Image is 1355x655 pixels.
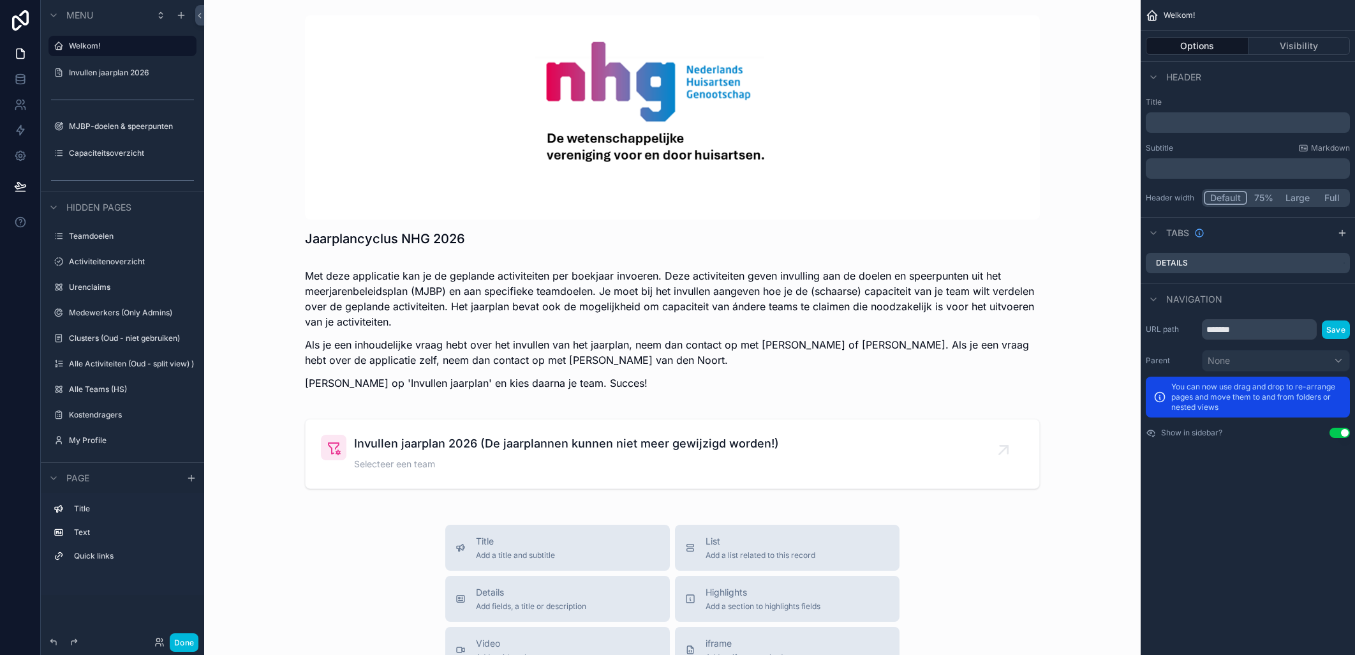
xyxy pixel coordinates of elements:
[476,637,549,650] span: Video
[1315,191,1348,205] button: Full
[1208,354,1230,367] span: None
[706,535,815,548] span: List
[1146,158,1350,179] div: scrollable content
[69,41,189,51] label: Welkom!
[1311,143,1350,153] span: Markdown
[69,121,189,132] label: MJBP-doelen & speerpunten
[66,9,93,22] span: Menu
[69,359,194,369] label: Alle Activiteiten (Oud - split view) )
[170,633,198,652] button: Done
[706,601,820,612] span: Add a section to highlights fields
[675,525,900,571] button: ListAdd a list related to this record
[69,231,189,241] label: Teamdoelen
[1171,382,1342,412] p: You can now use drag and drop to re-arrange pages and move them to and from folders or nested views
[476,586,586,599] span: Details
[1166,227,1189,239] span: Tabs
[706,637,783,650] span: iframe
[69,410,189,420] label: Kostendragers
[69,384,189,395] label: Alle Teams (HS)
[69,282,189,292] label: Urenclaims
[1247,191,1280,205] button: 75%
[74,504,186,514] label: Title
[675,576,900,622] button: HighlightsAdd a section to highlights fields
[66,472,89,485] span: Page
[74,551,186,561] label: Quick links
[1322,320,1350,339] button: Save
[1166,293,1222,306] span: Navigation
[706,586,820,599] span: Highlights
[1298,143,1350,153] a: Markdown
[69,308,189,318] label: Medewerkers (Only Admins)
[1146,143,1173,153] label: Subtitle
[41,493,204,579] div: scrollable content
[1146,193,1197,203] label: Header width
[1280,191,1315,205] button: Large
[1204,191,1247,205] button: Default
[1146,97,1350,107] label: Title
[1248,37,1351,55] button: Visibility
[476,535,555,548] span: Title
[66,201,131,214] span: Hidden pages
[445,576,670,622] button: DetailsAdd fields, a title or description
[1161,428,1222,438] label: Show in sidebar?
[1156,258,1188,268] label: Details
[1164,10,1195,20] span: Welkom!
[74,527,186,538] label: Text
[476,550,555,561] span: Add a title and subtitle
[69,257,189,267] label: Activiteitenoverzicht
[1146,356,1197,366] label: Parent
[69,68,189,78] label: Invullen jaarplan 2026
[69,435,189,446] label: My Profile
[476,601,586,612] span: Add fields, a title or description
[1146,37,1248,55] button: Options
[1202,350,1350,372] button: None
[69,333,189,343] label: Clusters (Oud - niet gebruiken)
[69,148,189,158] label: Capaciteitsoverzicht
[706,550,815,561] span: Add a list related to this record
[1146,324,1197,335] label: URL path
[445,525,670,571] button: TitleAdd a title and subtitle
[1146,112,1350,133] div: scrollable content
[1166,71,1201,84] span: Header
